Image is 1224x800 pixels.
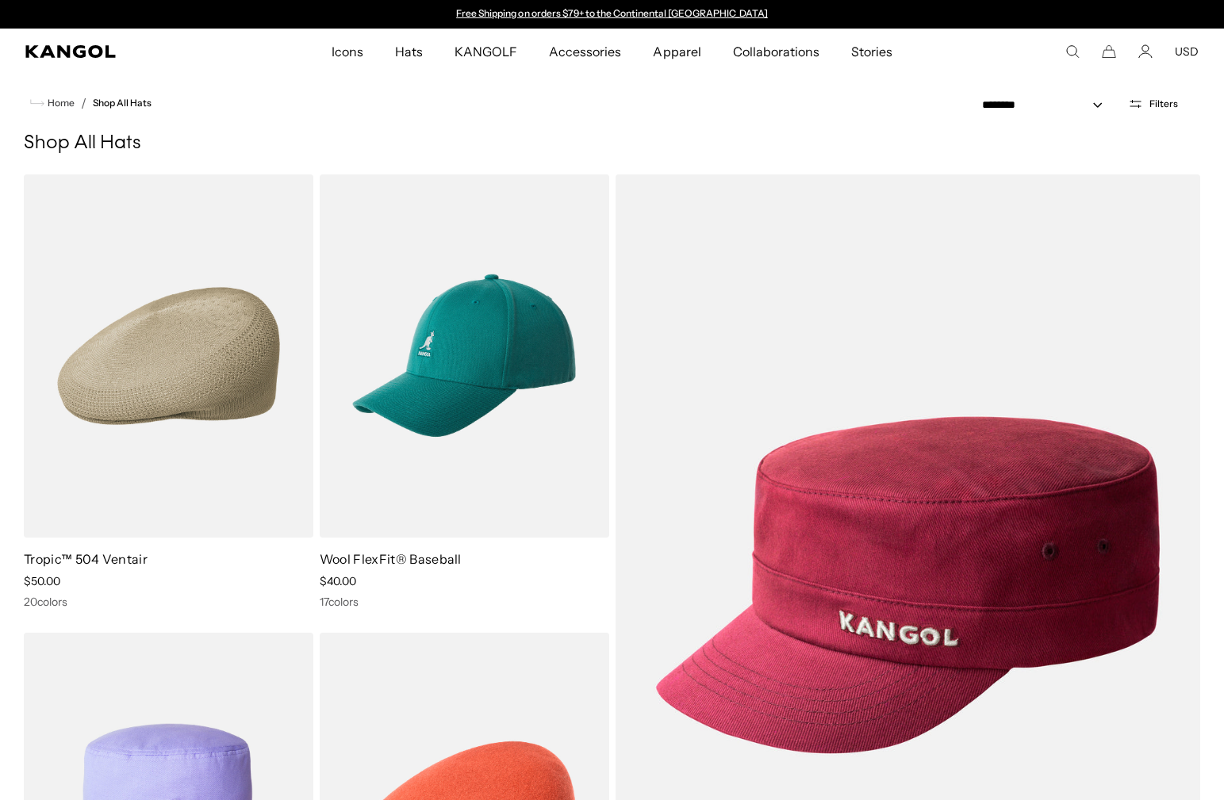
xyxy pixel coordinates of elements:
[24,174,313,538] img: Tropic™ 504 Ventair
[835,29,908,75] a: Stories
[320,574,356,588] span: $40.00
[379,29,439,75] a: Hats
[320,174,609,538] img: Wool FlexFit® Baseball
[976,97,1118,113] select: Sort by: Featured
[533,29,637,75] a: Accessories
[653,29,700,75] span: Apparel
[449,8,776,21] div: 1 of 2
[93,98,152,109] a: Shop All Hats
[320,551,462,567] a: Wool FlexFit® Baseball
[455,29,517,75] span: KANGOLF
[549,29,621,75] span: Accessories
[44,98,75,109] span: Home
[24,574,60,588] span: $50.00
[1102,44,1116,59] button: Cart
[1175,44,1199,59] button: USD
[637,29,716,75] a: Apparel
[449,8,776,21] slideshow-component: Announcement bar
[456,7,768,19] a: Free Shipping on orders $79+ to the Continental [GEOGRAPHIC_DATA]
[24,595,313,609] div: 20 colors
[75,94,86,113] li: /
[1138,44,1153,59] a: Account
[332,29,363,75] span: Icons
[1118,97,1188,111] button: Open filters
[1149,98,1178,109] span: Filters
[717,29,835,75] a: Collaborations
[449,8,776,21] div: Announcement
[30,96,75,110] a: Home
[25,45,219,58] a: Kangol
[24,551,148,567] a: Tropic™ 504 Ventair
[1065,44,1080,59] summary: Search here
[851,29,892,75] span: Stories
[395,29,423,75] span: Hats
[320,595,609,609] div: 17 colors
[733,29,819,75] span: Collaborations
[316,29,379,75] a: Icons
[439,29,533,75] a: KANGOLF
[24,132,1200,155] h1: Shop All Hats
